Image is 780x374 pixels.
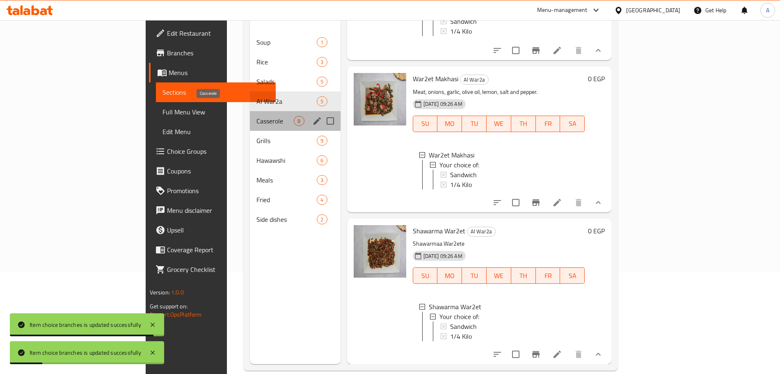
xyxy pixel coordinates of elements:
span: Casserole [256,116,294,126]
span: Full Menu View [162,107,269,117]
button: delete [569,193,588,212]
span: Shawarma War2et [429,302,481,312]
span: [DATE] 09:26 AM [420,100,466,108]
span: MO [441,270,459,282]
span: Coupons [167,166,269,176]
span: 3 [317,176,327,184]
span: Salads [256,77,317,87]
div: Item choice branches is updated successfully [30,348,141,357]
button: WE [487,116,511,132]
a: Support.OpsPlatform [150,309,202,320]
div: Soup1 [250,32,340,52]
span: Sections [162,87,269,97]
button: TU [462,267,487,284]
div: items [317,175,327,185]
div: Hawawshi6 [250,151,340,170]
span: Al War2a [256,96,317,106]
span: Sandwich [450,16,477,26]
button: WE [487,267,511,284]
div: Meals3 [250,170,340,190]
span: Al War2a [460,75,488,84]
a: Branches [149,43,276,63]
div: Side dishes2 [250,210,340,229]
button: Branch-specific-item [526,193,546,212]
img: War2et Makhasi [354,73,406,125]
span: Upsell [167,225,269,235]
svg: Show Choices [593,198,603,208]
div: Menu-management [537,5,588,15]
button: FR [536,116,560,132]
button: SU [413,116,438,132]
span: Sandwich [450,322,477,331]
button: SA [560,116,585,132]
button: MO [437,267,462,284]
span: A [766,6,769,15]
span: Grills [256,136,317,146]
span: [DATE] 09:26 AM [420,252,466,260]
span: TH [515,270,533,282]
div: items [317,155,327,165]
span: Version: [150,287,170,298]
span: 8 [294,117,304,125]
span: War2et Makhasi [413,73,458,85]
button: edit [311,115,323,127]
span: SU [416,118,435,130]
a: Upsell [149,220,276,240]
a: Menu disclaimer [149,201,276,220]
div: Soup [256,37,317,47]
a: Coverage Report [149,240,276,260]
a: Choice Groups [149,141,276,161]
button: FR [536,267,560,284]
span: MO [441,118,459,130]
span: Grocery Checklist [167,265,269,274]
span: Get support on: [150,301,188,312]
button: TH [511,116,536,132]
span: 1.0.0 [171,287,184,298]
span: 5 [317,78,327,86]
span: Rice [256,57,317,67]
span: TH [515,118,533,130]
span: Edit Menu [162,127,269,137]
span: Al War2a [467,227,495,236]
div: Al War2a [467,227,496,237]
button: sort-choices [487,41,507,60]
span: FR [539,270,557,282]
span: Branches [167,48,269,58]
span: Coverage Report [167,245,269,255]
span: Edit Restaurant [167,28,269,38]
svg: Show Choices [593,46,603,55]
span: 1 [317,39,327,46]
span: 4 [317,196,327,204]
div: Hawawshi [256,155,317,165]
h6: 0 EGP [588,225,605,237]
p: Shawarmaa War2ete [413,239,585,249]
div: Casserole8edit [250,111,340,131]
div: Meals [256,175,317,185]
a: Edit Restaurant [149,23,276,43]
span: WE [490,270,508,282]
span: Select to update [507,346,524,363]
span: Select to update [507,42,524,59]
div: Al War2a5 [250,91,340,111]
div: Salads5 [250,72,340,91]
span: 9 [317,137,327,145]
a: Coupons [149,161,276,181]
img: Shawarma War2et [354,225,406,278]
span: 1/4 Kilo [450,26,472,36]
span: 5 [317,98,327,105]
div: Item choice branches is updated successfully [30,320,141,329]
span: WE [490,118,508,130]
button: MO [437,116,462,132]
div: Fried4 [250,190,340,210]
div: items [317,214,327,224]
span: TU [465,270,483,282]
div: Fried [256,195,317,205]
button: Branch-specific-item [526,41,546,60]
div: Side dishes [256,214,317,224]
span: 1/4 Kilo [450,180,472,189]
div: Rice3 [250,52,340,72]
a: Full Menu View [156,102,276,122]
